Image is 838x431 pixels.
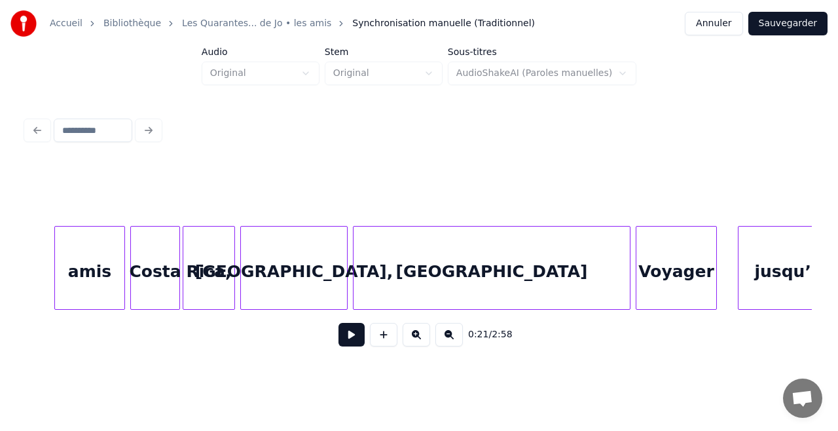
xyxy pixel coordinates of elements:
img: youka [10,10,37,37]
div: / [468,328,500,341]
a: Bibliothèque [103,17,161,30]
div: Ouvrir le chat [783,379,822,418]
span: 2:58 [492,328,512,341]
span: Synchronisation manuelle (Traditionnel) [352,17,535,30]
label: Audio [202,47,319,56]
a: Les Quarantes... de Jo • les amis [182,17,331,30]
button: Annuler [685,12,742,35]
span: 0:21 [468,328,488,341]
a: Accueil [50,17,82,30]
label: Stem [325,47,443,56]
nav: breadcrumb [50,17,535,30]
label: Sous-titres [448,47,636,56]
button: Sauvegarder [748,12,828,35]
